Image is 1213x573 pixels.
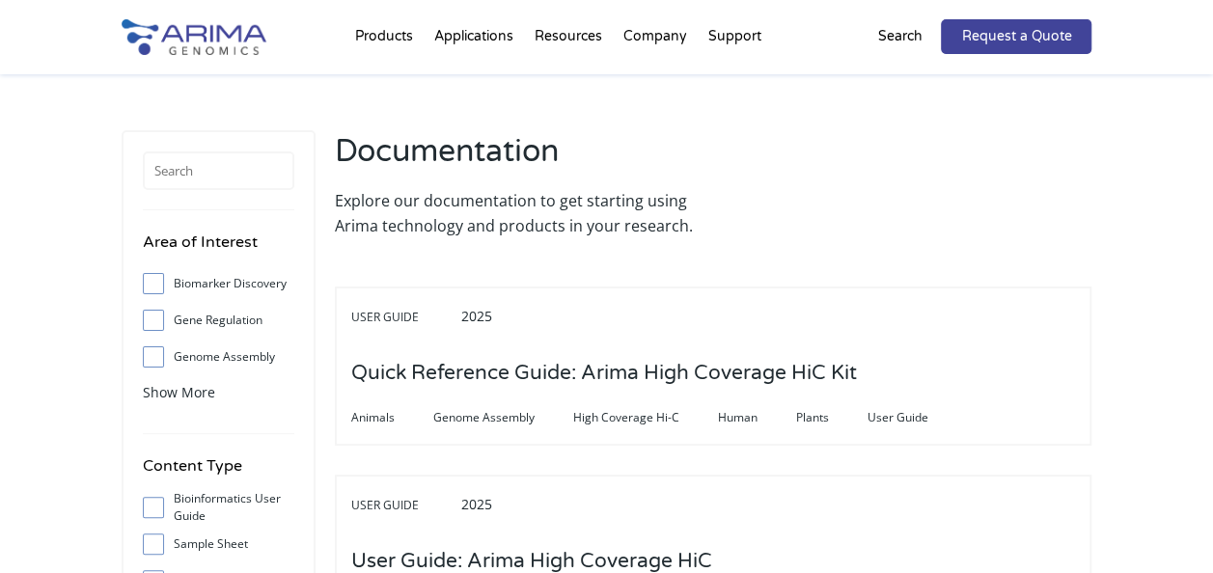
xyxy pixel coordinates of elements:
a: Quick Reference Guide: Arima High Coverage HiC Kit [351,363,857,384]
h4: Area of Interest [143,230,294,269]
span: 2025 [461,307,492,325]
label: Bioinformatics User Guide [143,493,294,522]
span: User Guide [351,494,457,517]
h3: Quick Reference Guide: Arima High Coverage HiC Kit [351,343,857,403]
label: Gene Regulation [143,306,294,335]
span: User Guide [868,406,967,429]
span: Show More [143,383,215,401]
span: Plants [796,406,868,429]
span: Genome Assembly [433,406,573,429]
h4: Content Type [143,453,294,493]
input: Search [143,151,294,190]
h2: Documentation [335,130,703,188]
span: Human [718,406,796,429]
span: User Guide [351,306,457,329]
label: Biomarker Discovery [143,269,294,298]
a: User Guide: Arima High Coverage HiC [351,551,712,572]
span: High Coverage Hi-C [573,406,718,429]
p: Explore our documentation to get starting using Arima technology and products in your research. [335,188,703,238]
a: Request a Quote [941,19,1091,54]
span: Animals [351,406,433,429]
span: 2025 [461,495,492,513]
label: Sample Sheet [143,530,294,559]
img: Arima-Genomics-logo [122,19,266,55]
label: Genome Assembly [143,342,294,371]
p: Search [877,24,922,49]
